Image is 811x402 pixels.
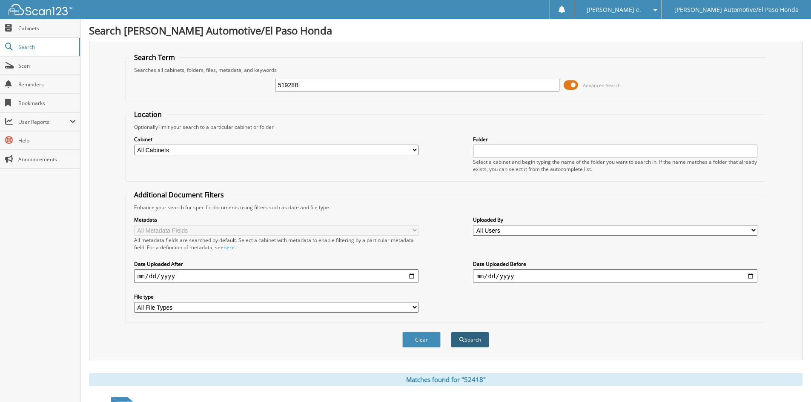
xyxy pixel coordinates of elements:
[18,156,76,163] span: Announcements
[18,137,76,144] span: Help
[18,81,76,88] span: Reminders
[130,123,762,131] div: Optionally limit your search to a particular cabinet or folder
[18,118,70,125] span: User Reports
[451,332,489,348] button: Search
[134,260,418,268] label: Date Uploaded After
[583,82,621,88] span: Advanced Search
[18,100,76,107] span: Bookmarks
[130,110,166,119] legend: Location
[130,66,762,74] div: Searches all cabinets, folders, files, metadata, and keywords
[134,136,418,143] label: Cabinet
[473,260,757,268] label: Date Uploaded Before
[134,269,418,283] input: start
[402,332,441,348] button: Clear
[134,216,418,223] label: Metadata
[473,136,757,143] label: Folder
[18,25,76,32] span: Cabinets
[18,43,75,51] span: Search
[473,269,757,283] input: end
[473,158,757,173] div: Select a cabinet and begin typing the name of the folder you want to search in. If the name match...
[674,7,799,12] span: [PERSON_NAME] Automotive/El Paso Honda
[9,4,72,15] img: scan123-logo-white.svg
[89,373,802,386] div: Matches found for "52418"
[134,237,418,251] div: All metadata fields are searched by default. Select a cabinet with metadata to enable filtering b...
[18,62,76,69] span: Scan
[134,293,418,300] label: File type
[224,244,235,251] a: here
[473,216,757,223] label: Uploaded By
[130,190,228,200] legend: Additional Document Filters
[130,204,762,211] div: Enhance your search for specific documents using filters such as date and file type.
[768,361,811,402] iframe: Chat Widget
[587,7,641,12] span: [PERSON_NAME] e.
[89,23,802,37] h1: Search [PERSON_NAME] Automotive/El Paso Honda
[130,53,179,62] legend: Search Term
